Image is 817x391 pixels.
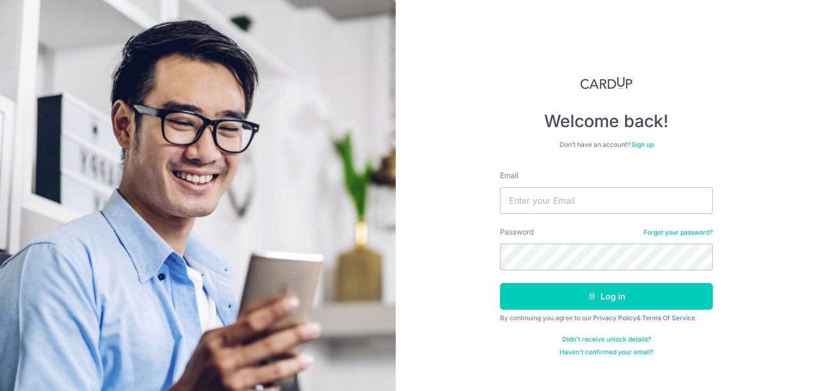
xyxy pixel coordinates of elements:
[562,335,651,344] a: Didn't receive unlock details?
[500,227,534,237] label: Password
[500,283,713,310] button: Log in
[642,314,695,322] a: Terms Of Service
[644,228,713,237] a: Forgot your password?
[631,140,654,148] a: Sign up
[593,314,637,322] a: Privacy Policy
[560,348,653,356] a: Haven't confirmed your email?
[580,77,632,89] img: CardUp Logo
[500,314,713,322] div: By continuing you agree to our &
[500,170,518,181] label: Email
[500,187,713,214] input: Enter your Email
[500,111,713,132] h4: Welcome back!
[500,140,713,149] div: Don’t have an account?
